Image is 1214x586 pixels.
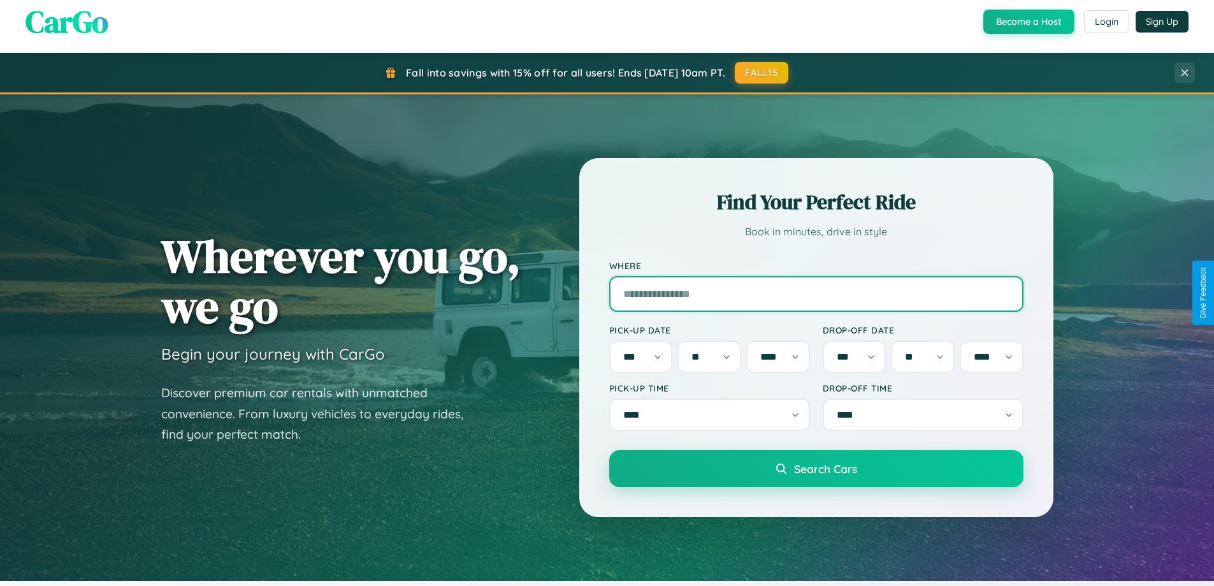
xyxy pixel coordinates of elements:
button: Sign Up [1136,11,1189,33]
div: Give Feedback [1199,267,1208,319]
h3: Begin your journey with CarGo [161,344,385,363]
h1: Wherever you go, we go [161,231,521,332]
label: Drop-off Date [823,325,1023,335]
p: Book in minutes, drive in style [609,223,1023,241]
label: Drop-off Time [823,383,1023,393]
p: Discover premium car rentals with unmatched convenience. From luxury vehicles to everyday rides, ... [161,383,480,445]
label: Where [609,260,1023,271]
span: Search Cars [794,462,857,476]
button: FALL15 [735,62,788,84]
label: Pick-up Time [609,383,810,393]
button: Search Cars [609,450,1023,487]
span: CarGo [25,1,108,43]
h2: Find Your Perfect Ride [609,188,1023,216]
span: Fall into savings with 15% off for all users! Ends [DATE] 10am PT. [406,66,725,79]
label: Pick-up Date [609,325,810,335]
button: Login [1084,10,1129,33]
button: Become a Host [983,10,1074,34]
